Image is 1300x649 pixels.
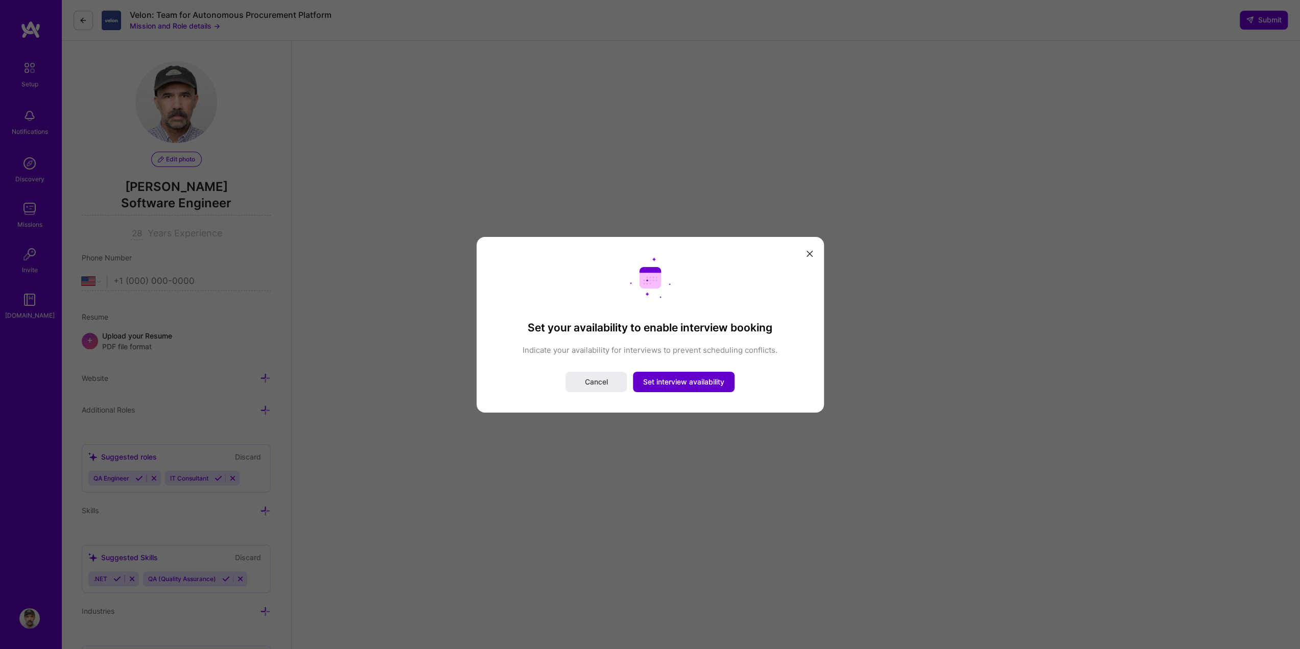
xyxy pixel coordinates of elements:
[633,372,735,392] button: Set interview availability
[477,236,824,412] div: modal
[630,257,671,298] img: Calendar
[807,251,813,257] i: icon Close
[585,377,608,387] span: Cancel
[497,321,803,333] h3: Set your availability to enable interview booking
[643,377,724,387] span: Set interview availability
[565,372,627,392] button: Cancel
[497,345,803,355] p: Indicate your availability for interviews to prevent scheduling conflicts.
